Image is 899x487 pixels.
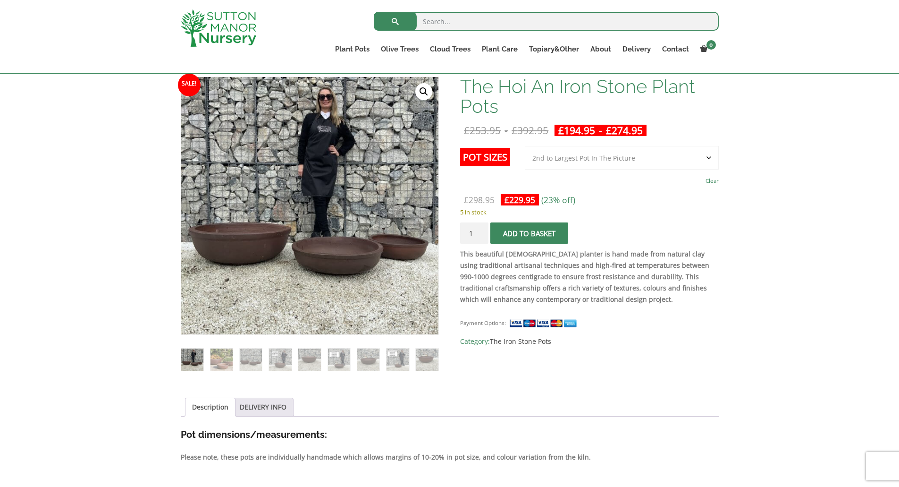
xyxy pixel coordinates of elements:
ins: - [555,125,647,136]
strong: This beautiful [DEMOGRAPHIC_DATA] planter is hand made from natural clay using traditional artisa... [460,249,709,304]
span: £ [512,124,517,137]
bdi: 229.95 [504,194,535,205]
span: 0 [706,40,716,50]
a: Contact [656,43,695,56]
strong: Please note, these pots are individually handmade which allows margins of 10-20% in pot size, and... [181,453,591,461]
strong: Pot dimensions/measurements: [181,429,327,440]
img: logo [181,9,256,47]
del: - [460,125,552,136]
span: £ [464,194,469,205]
span: £ [558,124,564,137]
img: The Hoi An Iron Stone Plant Pots - Image 9 [416,349,438,371]
a: 0 [695,43,719,56]
span: £ [464,124,470,137]
a: About [585,43,617,56]
span: Sale! [178,74,201,96]
a: View full-screen image gallery [415,83,432,100]
a: Plant Pots [329,43,375,56]
bdi: 253.95 [464,124,501,137]
p: 5 in stock [460,206,718,218]
span: £ [606,124,612,137]
bdi: 274.95 [606,124,643,137]
a: Olive Trees [375,43,424,56]
a: Cloud Trees [424,43,476,56]
a: Plant Care [476,43,523,56]
input: Product quantity [460,222,488,244]
img: The Hoi An Iron Stone Plant Pots - Image 6 [328,349,350,371]
bdi: 298.95 [464,194,495,205]
span: (23% off) [541,194,575,205]
span: £ [504,194,509,205]
img: payment supported [509,318,580,328]
bdi: 392.95 [512,124,548,137]
button: Add to basket [490,222,568,244]
img: The Hoi An Iron Stone Plant Pots - Image 4 [269,349,291,371]
a: Delivery [617,43,656,56]
img: The Hoi An Iron Stone Plant Pots - Image 3 [240,349,262,371]
a: The Iron Stone Pots [490,337,551,346]
a: Description [192,398,228,416]
input: Search... [374,12,719,31]
img: The Hoi An Iron Stone Plant Pots - Image 2 [210,349,233,371]
img: The Hoi An Iron Stone Plant Pots - Image 8 [386,349,409,371]
bdi: 194.95 [558,124,595,137]
img: The Hoi An Iron Stone Plant Pots [181,349,203,371]
span: Category: [460,336,718,347]
small: Payment Options: [460,319,506,326]
img: The Hoi An Iron Stone Plant Pots - Image 5 [298,349,320,371]
img: The Hoi An Iron Stone Plant Pots - Image 7 [357,349,379,371]
a: DELIVERY INFO [240,398,286,416]
a: Clear options [706,174,719,188]
label: Pot Sizes [460,148,510,166]
a: Topiary&Other [523,43,585,56]
h1: The Hoi An Iron Stone Plant Pots [460,77,718,116]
